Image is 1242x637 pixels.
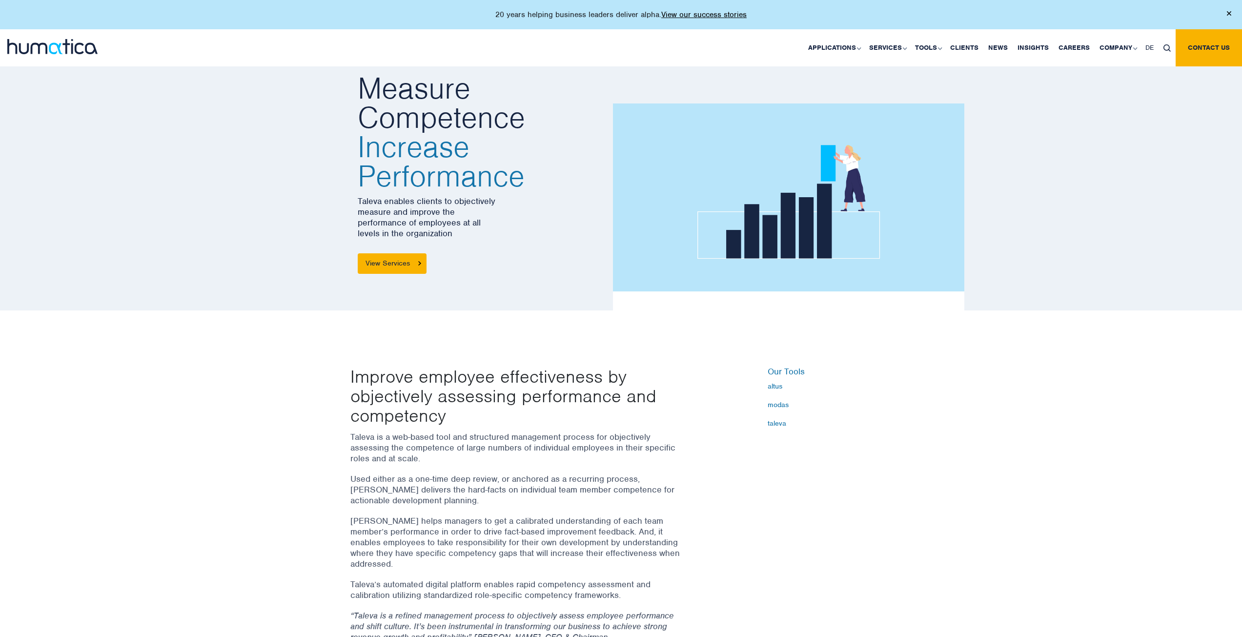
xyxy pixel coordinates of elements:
img: about_banner1 [613,103,964,310]
p: Used either as a one-time deep review, or anchored as a recurring process, [PERSON_NAME] delivers... [350,473,682,506]
a: Company [1095,29,1140,66]
span: Increase Performance [358,132,605,191]
h6: Our Tools [768,367,892,377]
a: DE [1140,29,1159,66]
a: Contact us [1176,29,1242,66]
p: Taleva enables clients to objectively measure and improve the performance of employees at all lev... [358,196,605,239]
img: arrowicon [418,261,421,266]
a: Clients [945,29,983,66]
a: View our success stories [661,10,747,20]
a: Tools [910,29,945,66]
a: modas [768,401,892,409]
a: News [983,29,1013,66]
p: [PERSON_NAME] helps managers to get a calibrated understanding of each team member’s performance ... [350,515,682,569]
img: search_icon [1163,44,1171,52]
a: Insights [1013,29,1054,66]
a: Services [864,29,910,66]
p: Taleva’s automated digital platform enables rapid competency assessment and calibration utilizing... [350,579,682,600]
img: logo [7,39,98,54]
a: View Services [358,253,427,274]
a: taleva [768,419,892,427]
p: Improve employee effectiveness by objectively assessing performance and competency [350,367,707,425]
a: Applications [803,29,864,66]
p: 20 years helping business leaders deliver alpha. [495,10,747,20]
span: DE [1145,43,1154,52]
a: altus [768,382,892,390]
p: Taleva is a web-based tool and structured management process for objectively assessing the compet... [350,432,682,464]
h2: Measure Competence [358,74,605,191]
a: Careers [1054,29,1095,66]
